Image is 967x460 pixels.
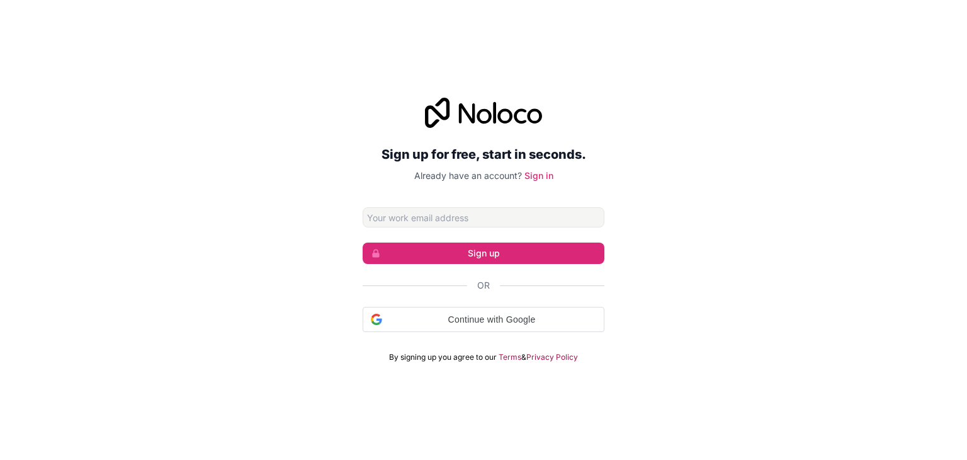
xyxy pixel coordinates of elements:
[521,352,526,362] span: &
[477,279,490,292] span: Or
[387,313,596,326] span: Continue with Google
[524,170,553,181] a: Sign in
[363,207,604,227] input: Email address
[389,352,497,362] span: By signing up you agree to our
[414,170,522,181] span: Already have an account?
[363,307,604,332] div: Continue with Google
[499,352,521,362] a: Terms
[363,243,604,264] button: Sign up
[526,352,578,362] a: Privacy Policy
[363,143,604,166] h2: Sign up for free, start in seconds.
